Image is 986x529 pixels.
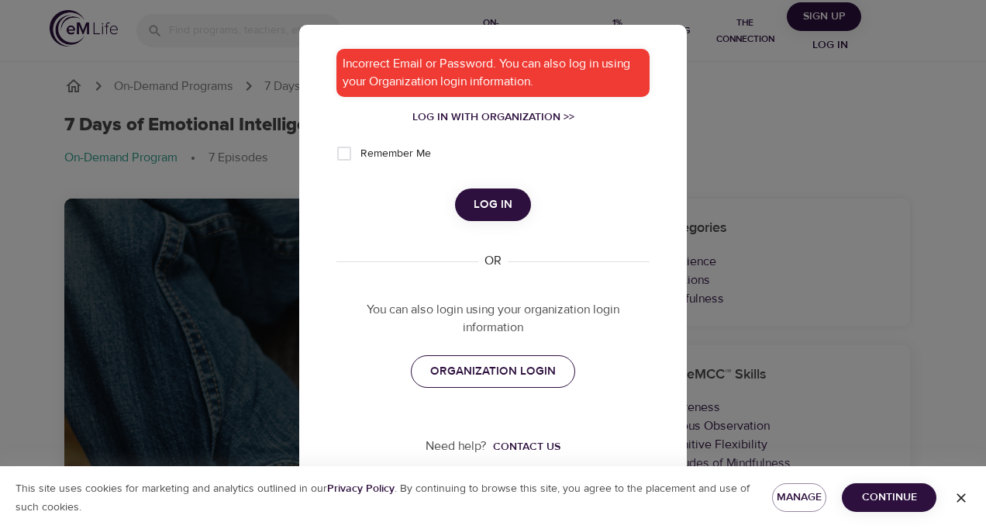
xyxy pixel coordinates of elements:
p: You can also login using your organization login information [336,301,650,337]
a: Contact us [487,439,560,455]
span: Remember Me [360,146,431,162]
span: Manage [784,488,814,507]
span: ORGANIZATION LOGIN [430,361,556,382]
a: Log in with Organization >> [336,109,650,125]
div: Contact us [493,439,560,455]
a: ORGANIZATION LOGIN [411,355,575,388]
div: Incorrect Email or Password. You can also log in using your Organization login information. [336,49,650,97]
button: Log in [455,188,531,221]
span: Log in [474,195,512,215]
span: Continue [854,488,924,507]
div: OR [478,252,508,270]
p: Need help? [426,437,487,455]
b: Privacy Policy [327,482,395,496]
